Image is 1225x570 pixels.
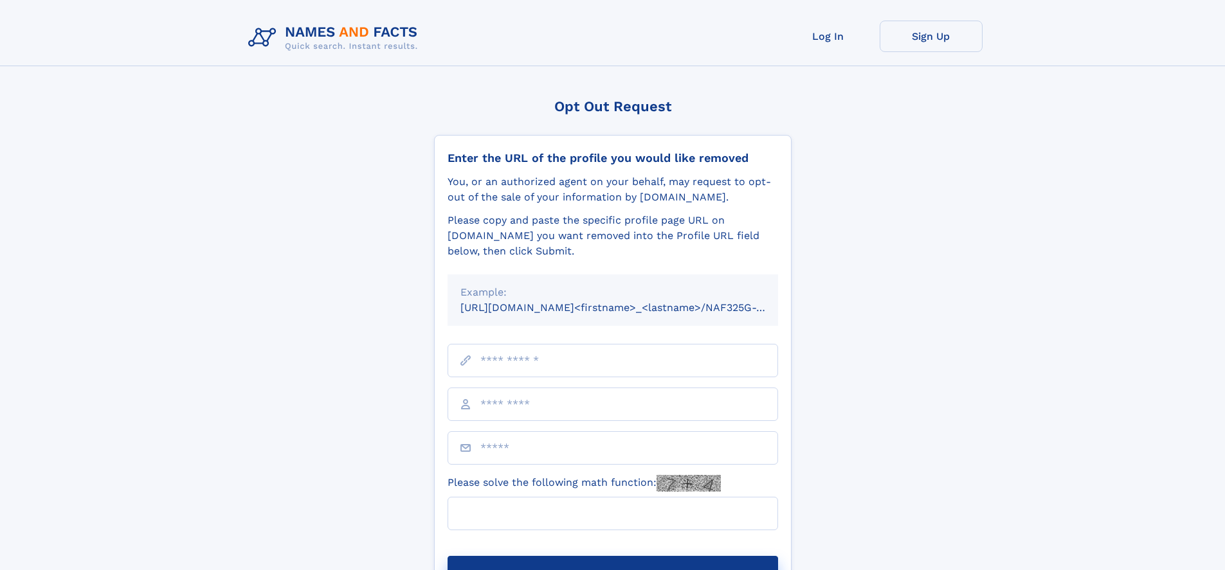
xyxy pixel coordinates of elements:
[448,475,721,492] label: Please solve the following math function:
[448,174,778,205] div: You, or an authorized agent on your behalf, may request to opt-out of the sale of your informatio...
[434,98,792,114] div: Opt Out Request
[243,21,428,55] img: Logo Names and Facts
[448,151,778,165] div: Enter the URL of the profile you would like removed
[777,21,880,52] a: Log In
[460,285,765,300] div: Example:
[448,213,778,259] div: Please copy and paste the specific profile page URL on [DOMAIN_NAME] you want removed into the Pr...
[460,301,803,314] small: [URL][DOMAIN_NAME]<firstname>_<lastname>/NAF325G-xxxxxxxx
[880,21,983,52] a: Sign Up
